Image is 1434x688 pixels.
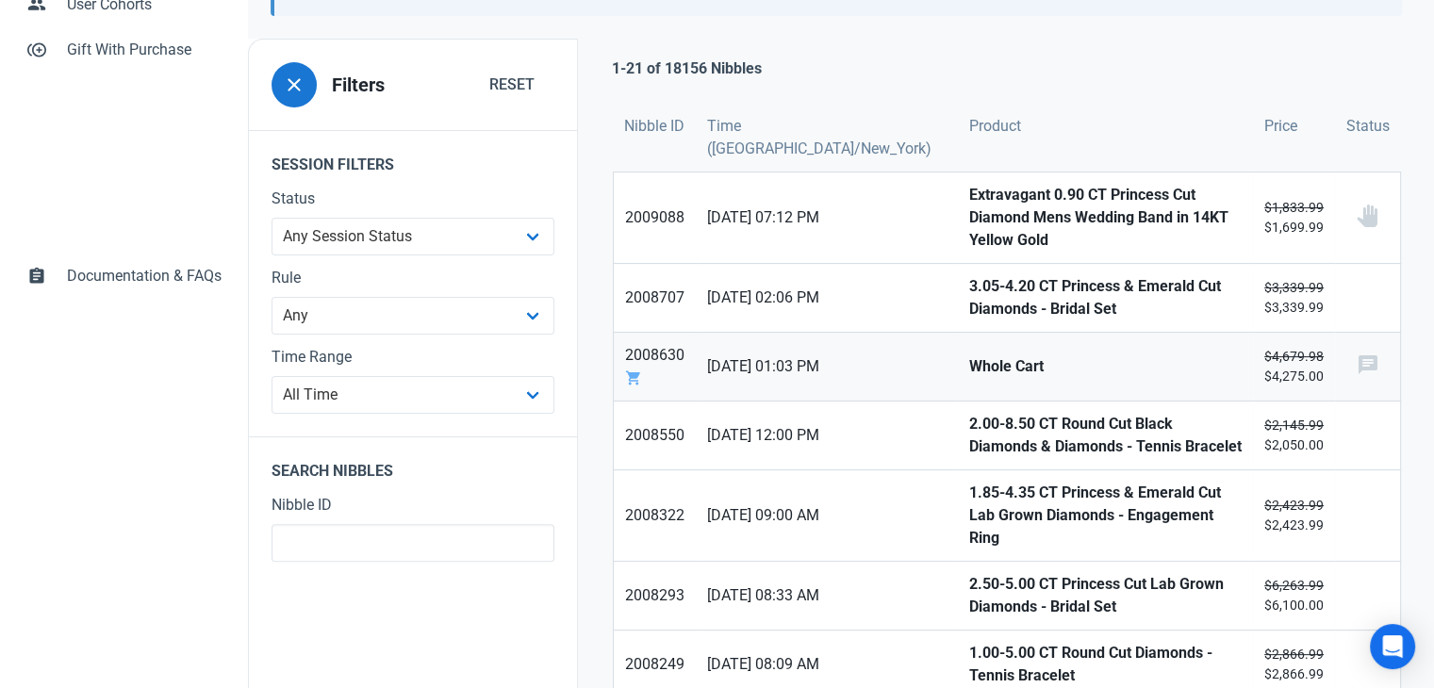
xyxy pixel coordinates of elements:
span: [DATE] 02:06 PM [707,287,946,309]
span: assignment [27,265,46,284]
a: 2008293 [614,562,696,630]
strong: Whole Cart [969,355,1242,378]
legend: Session Filters [249,130,577,188]
span: [DATE] 01:03 PM [707,355,946,378]
a: 2008707 [614,264,696,332]
span: [DATE] 08:33 AM [707,584,946,607]
a: [DATE] 02:06 PM [696,264,957,332]
s: $2,145.99 [1264,418,1324,433]
small: $2,423.99 [1264,496,1324,535]
a: [DATE] 12:00 PM [696,401,957,469]
span: Time ([GEOGRAPHIC_DATA]/New_York) [707,115,946,160]
span: Product [969,115,1021,138]
span: close [283,74,305,96]
span: [DATE] 08:09 AM [707,653,946,676]
small: $3,339.99 [1264,278,1324,318]
a: Whole Cart [958,333,1253,401]
a: $2,423.99$2,423.99 [1253,470,1335,561]
span: Price [1264,115,1297,138]
a: [DATE] 08:33 AM [696,562,957,630]
s: $6,263.99 [1264,578,1324,593]
strong: 1.00-5.00 CT Round Cut Diamonds - Tennis Bracelet [969,642,1242,687]
strong: 1.85-4.35 CT Princess & Emerald Cut Lab Grown Diamonds - Engagement Ring [969,482,1242,549]
a: 2009088 [614,172,696,263]
small: $4,275.00 [1264,347,1324,386]
a: 3.05-4.20 CT Princess & Emerald Cut Diamonds - Bridal Set [958,264,1253,332]
s: $1,833.99 [1264,200,1324,215]
span: Documentation & FAQs [67,265,222,287]
span: chat [1356,353,1378,376]
span: Status [1346,115,1390,138]
small: $6,100.00 [1264,576,1324,615]
a: assignmentDocumentation & FAQs [15,254,233,299]
a: chat [1335,333,1400,401]
s: $2,866.99 [1264,647,1324,662]
small: $2,050.00 [1264,416,1324,455]
p: 1-21 of 18156 Nibbles [612,57,762,80]
span: [DATE] 09:00 AM [707,504,946,527]
a: $3,339.99$3,339.99 [1253,264,1335,332]
strong: 3.05-4.20 CT Princess & Emerald Cut Diamonds - Bridal Set [969,275,1242,320]
a: 2008322 [614,470,696,561]
img: status_user_offer_unavailable.svg [1356,205,1378,227]
a: $6,263.99$6,100.00 [1253,562,1335,630]
legend: Search Nibbles [249,436,577,494]
a: [DATE] 09:00 AM [696,470,957,561]
a: $4,679.98$4,275.00 [1253,333,1335,401]
a: 2008630shopping_cart [614,333,696,401]
a: control_point_duplicateGift With Purchase [15,27,233,73]
a: 1.85-4.35 CT Princess & Emerald Cut Lab Grown Diamonds - Engagement Ring [958,470,1253,561]
a: Extravagant 0.90 CT Princess Cut Diamond Mens Wedding Band in 14KT Yellow Gold [958,172,1253,263]
span: Gift With Purchase [67,39,222,61]
small: $2,866.99 [1264,645,1324,684]
button: Reset [470,66,554,104]
a: [DATE] 01:03 PM [696,333,957,401]
span: [DATE] 07:12 PM [707,206,946,229]
span: Reset [489,74,535,96]
span: shopping_cart [625,369,642,386]
strong: 2.00-8.50 CT Round Cut Black Diamonds & Diamonds - Tennis Bracelet [969,413,1242,458]
a: 2.50-5.00 CT Princess Cut Lab Grown Diamonds - Bridal Set [958,562,1253,630]
strong: 2.50-5.00 CT Princess Cut Lab Grown Diamonds - Bridal Set [969,573,1242,618]
span: control_point_duplicate [27,39,46,57]
a: [DATE] 07:12 PM [696,172,957,263]
s: $2,423.99 [1264,498,1324,513]
a: $1,833.99$1,699.99 [1253,172,1335,263]
a: $2,145.99$2,050.00 [1253,401,1335,469]
small: $1,699.99 [1264,198,1324,238]
label: Time Range [272,346,554,369]
span: Nibble ID [624,115,684,138]
a: 2008550 [614,401,696,469]
label: Rule [272,267,554,289]
a: 2.00-8.50 CT Round Cut Black Diamonds & Diamonds - Tennis Bracelet [958,401,1253,469]
s: $4,679.98 [1264,349,1324,364]
label: Nibble ID [272,494,554,516]
button: close [272,62,317,107]
s: $3,339.99 [1264,280,1324,295]
div: Open Intercom Messenger [1370,624,1415,669]
h3: Filters [332,74,385,96]
strong: Extravagant 0.90 CT Princess Cut Diamond Mens Wedding Band in 14KT Yellow Gold [969,184,1242,252]
label: Status [272,188,554,210]
span: [DATE] 12:00 PM [707,424,946,447]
